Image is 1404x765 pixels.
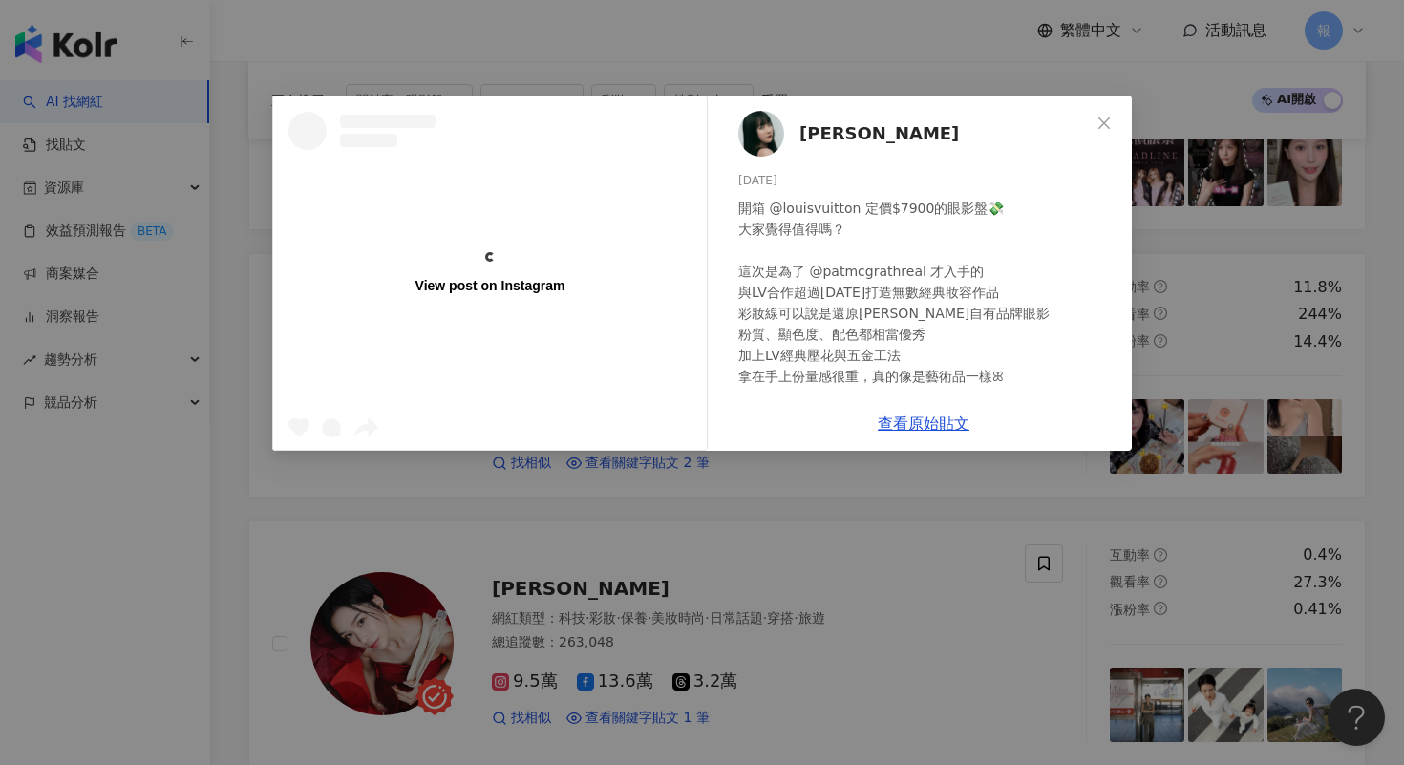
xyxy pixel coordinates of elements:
span: close [1096,116,1112,131]
div: 開箱 @louisvuitton 定價$7900的眼影盤💸 大家覺得值得嗎？ 這次是為了 @patmcgrathreal 才入手的 與LV合作超過[DATE]打造無數經典妝容作品 彩妝線可以說是... [738,198,1117,597]
img: KOL Avatar [738,111,784,157]
div: View post on Instagram [415,277,565,294]
div: [DATE] [738,172,1117,190]
button: Close [1085,104,1123,142]
a: KOL Avatar[PERSON_NAME] [738,111,1090,157]
a: View post on Instagram [273,96,707,450]
a: 查看原始貼文 [878,414,969,433]
span: [PERSON_NAME] [799,120,959,147]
